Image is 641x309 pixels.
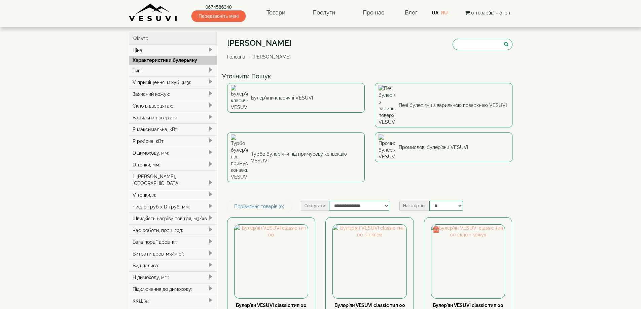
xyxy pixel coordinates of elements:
[301,201,329,211] label: Сортувати:
[191,4,246,10] a: 0674586340
[433,226,439,233] img: gift
[129,159,217,170] div: D топки, мм:
[399,201,429,211] label: На сторінці:
[129,295,217,307] div: ККД, %:
[227,54,245,60] a: Головна
[129,248,217,260] div: Витрати дров, м3/міс*:
[129,189,217,201] div: V топки, л:
[129,76,217,88] div: V приміщення, м.куб. (м3):
[471,10,510,15] span: 0 товар(ів) - 0грн
[247,53,291,60] li: [PERSON_NAME]
[333,225,406,298] img: Булер'ян VESUVI classic тип 00 зі склом
[129,213,217,224] div: Швидкість нагріву повітря, м3/хв:
[129,100,217,112] div: Скло в дверцятах:
[235,225,308,298] img: Булер'ян VESUVI classic тип 00
[129,201,217,213] div: Число труб x D труб, мм:
[129,170,217,189] div: L [PERSON_NAME], [GEOGRAPHIC_DATA]:
[231,134,248,180] img: Турбо булер'яни під примусову конвекцію VESUVI
[129,88,217,100] div: Захисний кожух:
[431,225,505,298] img: Булер'ян VESUVI classic тип 00 скло + кожух
[227,83,365,113] a: Булер'яни класичні VESUVI Булер'яни класичні VESUVI
[227,132,365,182] a: Турбо булер'яни під примусову конвекцію VESUVI Турбо булер'яни під примусову конвекцію VESUVI
[260,5,292,21] a: Товари
[227,201,291,212] a: Порівняння товарів (0)
[231,85,248,111] img: Булер'яни класичні VESUVI
[129,32,217,45] div: Фільтр
[227,39,296,47] h1: [PERSON_NAME]
[432,10,438,15] a: UA
[463,9,512,16] button: 0 товар(ів) - 0грн
[379,85,395,125] img: Печі булер'яни з варильною поверхнею VESUVI
[356,5,391,21] a: Про нас
[441,10,448,15] a: RU
[129,224,217,236] div: Час роботи, порц. год:
[379,134,395,160] img: Промислові булер'яни VESUVI
[129,147,217,159] div: D димоходу, мм:
[129,135,217,147] div: P робоча, кВт:
[191,10,246,22] span: Передзвоніть мені
[129,236,217,248] div: Вага порції дров, кг:
[129,112,217,123] div: Варильна поверхня:
[222,73,518,80] h4: Уточнити Пошук
[236,303,307,308] a: Булер'ян VESUVI classic тип 00
[375,83,512,127] a: Печі булер'яни з варильною поверхнею VESUVI Печі булер'яни з варильною поверхнею VESUVI
[129,65,217,76] div: Тип:
[375,132,512,162] a: Промислові булер'яни VESUVI Промислові булер'яни VESUVI
[129,283,217,295] div: Підключення до димоходу:
[129,3,178,22] img: Завод VESUVI
[129,45,217,56] div: Ціна
[129,56,217,65] div: Характеристики булерьяну
[405,9,418,16] a: Блог
[129,271,217,283] div: H димоходу, м**:
[306,5,342,21] a: Послуги
[129,260,217,271] div: Вид палива:
[129,123,217,135] div: P максимальна, кВт:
